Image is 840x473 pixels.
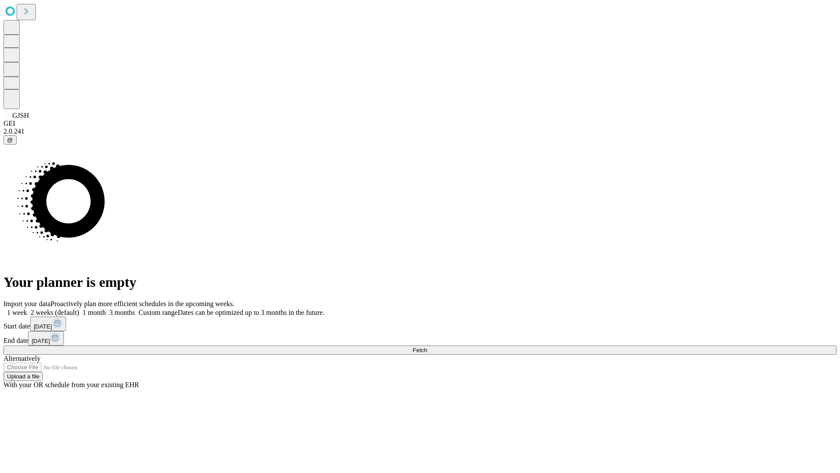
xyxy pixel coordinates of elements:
span: With your OR schedule from your existing EHR [3,381,139,388]
span: Fetch [413,347,427,353]
h1: Your planner is empty [3,274,836,290]
button: [DATE] [28,331,64,346]
span: GJSH [12,112,29,119]
span: 2 weeks (default) [31,309,79,316]
span: Alternatively [3,355,40,362]
span: [DATE] [34,323,52,330]
button: Upload a file [3,372,43,381]
span: @ [7,137,13,143]
div: Start date [3,317,836,331]
div: 2.0.241 [3,127,836,135]
div: GEI [3,120,836,127]
span: 3 months [109,309,135,316]
button: @ [3,135,17,145]
span: Custom range [139,309,178,316]
button: [DATE] [30,317,66,331]
span: 1 month [83,309,106,316]
div: End date [3,331,836,346]
span: Proactively plan more efficient schedules in the upcoming weeks. [51,300,234,307]
span: Dates can be optimized up to 3 months in the future. [178,309,324,316]
span: Import your data [3,300,51,307]
span: 1 week [7,309,27,316]
button: Fetch [3,346,836,355]
span: [DATE] [31,338,50,344]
